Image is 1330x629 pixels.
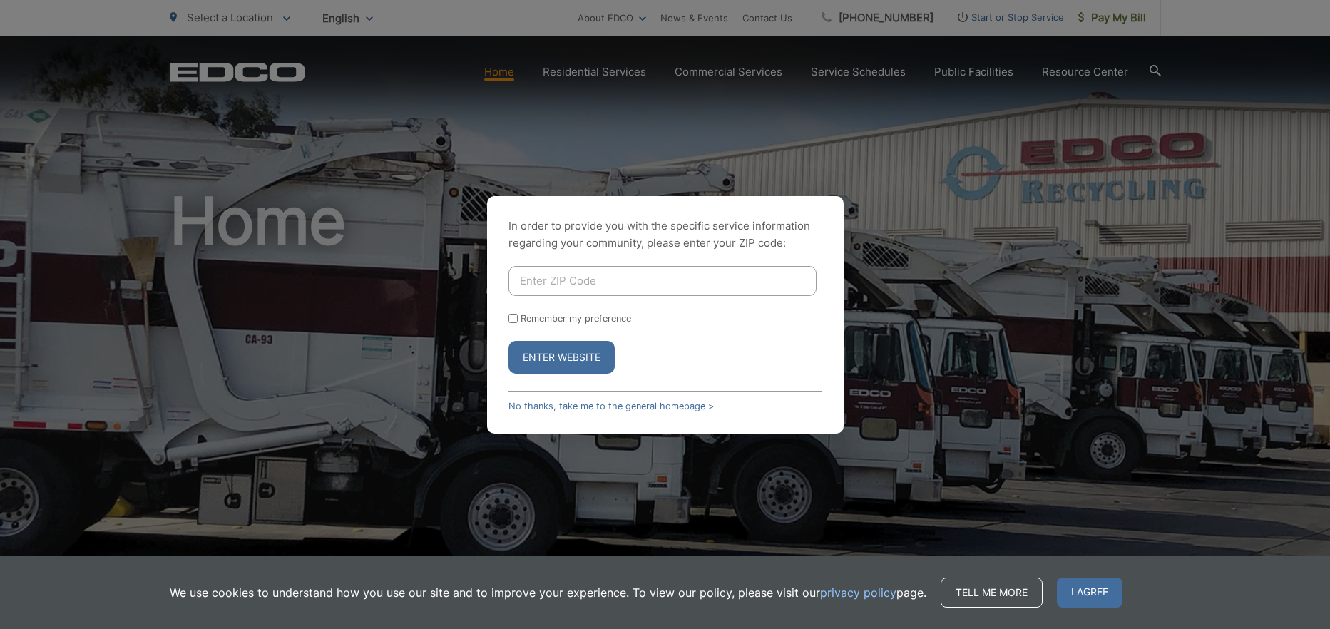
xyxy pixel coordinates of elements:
span: I agree [1057,578,1122,608]
a: Tell me more [941,578,1043,608]
p: In order to provide you with the specific service information regarding your community, please en... [508,218,822,252]
label: Remember my preference [521,313,631,324]
a: privacy policy [820,584,896,601]
button: Enter Website [508,341,615,374]
a: No thanks, take me to the general homepage > [508,401,714,411]
input: Enter ZIP Code [508,266,817,296]
p: We use cookies to understand how you use our site and to improve your experience. To view our pol... [170,584,926,601]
